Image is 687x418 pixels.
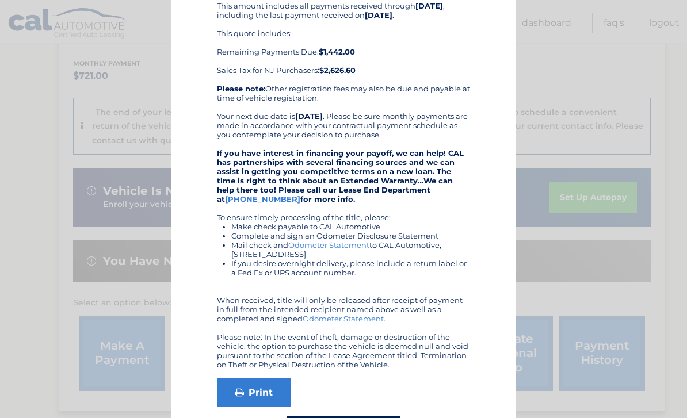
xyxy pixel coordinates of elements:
a: Print [217,378,291,407]
a: [PHONE_NUMBER] [225,194,300,204]
b: $2,626.60 [319,66,356,75]
a: Odometer Statement [288,240,369,250]
li: If you desire overnight delivery, please include a return label or a Fed Ex or UPS account number. [231,259,470,277]
li: Make check payable to CAL Automotive [231,222,470,231]
div: This quote includes: Remaining Payments Due: Sales Tax for NJ Purchasers: [217,29,470,75]
li: Complete and sign an Odometer Disclosure Statement [231,231,470,240]
b: [DATE] [415,1,443,10]
b: Please note: [217,84,265,93]
a: Odometer Statement [303,314,384,323]
b: [DATE] [295,112,323,121]
li: Mail check and to CAL Automotive, [STREET_ADDRESS] [231,240,470,259]
strong: If you have interest in financing your payoff, we can help! CAL has partnerships with several fin... [217,148,464,204]
b: $1,442.00 [319,47,355,56]
b: [DATE] [365,10,392,20]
